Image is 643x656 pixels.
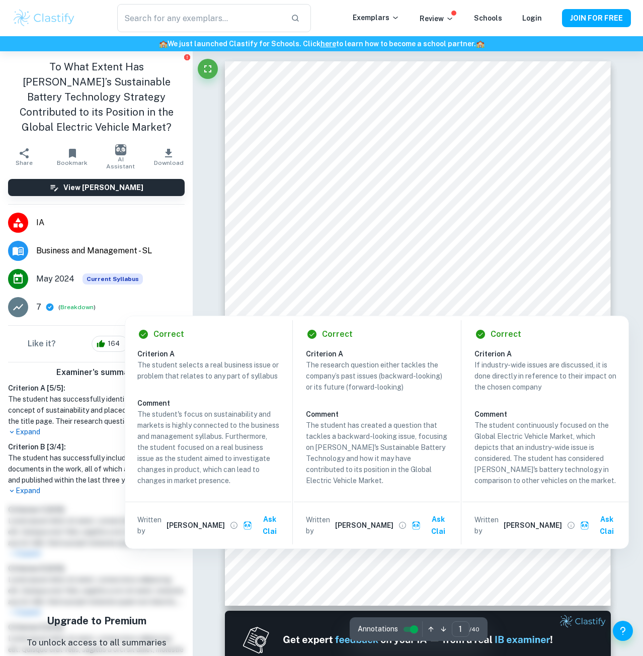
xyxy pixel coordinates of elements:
a: Login [522,14,542,22]
span: 🏫 [476,40,485,48]
h1: To What Extent Has [PERSON_NAME]’s Sustainable Battery Technology Strategy Contributed to its Pos... [8,59,185,135]
h6: [PERSON_NAME] [504,520,562,531]
span: May 2024 [36,273,74,285]
span: 164 [102,339,125,349]
input: Search for any exemplars... [117,4,283,32]
p: Written by [474,514,502,536]
h6: Correct [491,328,521,340]
span: / 40 [469,625,479,634]
p: Review [420,13,454,24]
p: The student selects a real business issue or problem that relates to any part of syllabus [137,359,279,382]
div: 164 [92,336,128,352]
button: Ask Clai [578,510,624,540]
button: Report issue [183,53,191,61]
img: clai.svg [243,521,253,530]
h6: View [PERSON_NAME] [63,182,143,193]
p: To unlock access to all summaries [27,636,167,649]
h6: Comment [137,398,279,409]
h6: Comment [474,409,616,420]
h6: Correct [153,328,184,340]
img: Clastify logo [12,8,76,28]
h6: Correct [322,328,353,340]
h6: Criterion B [ 3 / 4 ]: [8,441,185,452]
span: Business and Management - SL [36,245,185,257]
img: clai.svg [580,521,590,530]
h6: Like it? [28,338,56,350]
a: Schools [474,14,502,22]
button: View full profile [227,518,241,532]
img: AI Assistant [115,144,126,155]
button: Help and Feedback [613,621,633,641]
h6: Criterion A [ 5 / 5 ]: [8,383,185,394]
p: The research question either tackles the company’s past issues (backward-looking) or its future (... [306,359,448,393]
button: Fullscreen [198,59,218,79]
p: The student continuously focused on the Global Electric Vehicle Market, which depicts that an ind... [474,420,616,486]
button: Ask Clai [410,510,456,540]
button: View [PERSON_NAME] [8,179,185,196]
p: If industry-wide issues are discussed, it is done directly in reference to their impact on the ch... [474,359,616,393]
p: The student has created a question that tackles a backward-looking issue, focusing on [PERSON_NAM... [306,420,448,486]
h1: The student has successfully included five supporting documents in the work, all of which are con... [8,452,185,486]
span: ( ) [58,303,96,312]
span: Download [154,159,184,166]
button: Bookmark [48,143,97,171]
button: View full profile [395,518,410,532]
button: Breakdown [60,303,94,312]
button: JOIN FOR FREE [562,9,631,27]
button: Download [145,143,193,171]
button: Ask Clai [241,510,287,540]
button: View full profile [564,518,578,532]
p: 7 [36,301,41,313]
span: Current Syllabus [83,273,143,285]
h6: Examiner's summary [4,366,189,379]
p: Written by [137,514,165,536]
p: Exemplars [353,12,399,23]
p: Expand [8,486,185,496]
img: clai.svg [412,521,421,530]
span: Bookmark [57,159,88,166]
h6: Criterion A [306,348,456,359]
span: IA [36,217,185,229]
h6: Criterion A [474,348,624,359]
span: 🏫 [159,40,168,48]
h6: Comment [306,409,448,420]
span: AI Assistant [103,156,139,170]
span: Share [16,159,33,166]
h1: The student has successfully identified the key concept of sustainability and placed it prominent... [8,394,185,427]
p: Expand [8,427,185,437]
h5: Upgrade to Premium [27,613,167,628]
a: here [320,40,336,48]
h6: [PERSON_NAME] [335,520,393,531]
button: AI Assistant [97,143,145,171]
h6: Criterion A [137,348,287,359]
p: Written by [306,514,333,536]
div: This exemplar is based on the current syllabus. Feel free to refer to it for inspiration/ideas wh... [83,273,143,285]
h6: We just launched Clastify for Schools. Click to learn how to become a school partner. [2,38,641,49]
p: The student's focus on sustainability and markets is highly connected to the business and managem... [137,409,279,486]
h6: [PERSON_NAME] [167,520,225,531]
span: Annotations [358,624,398,634]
